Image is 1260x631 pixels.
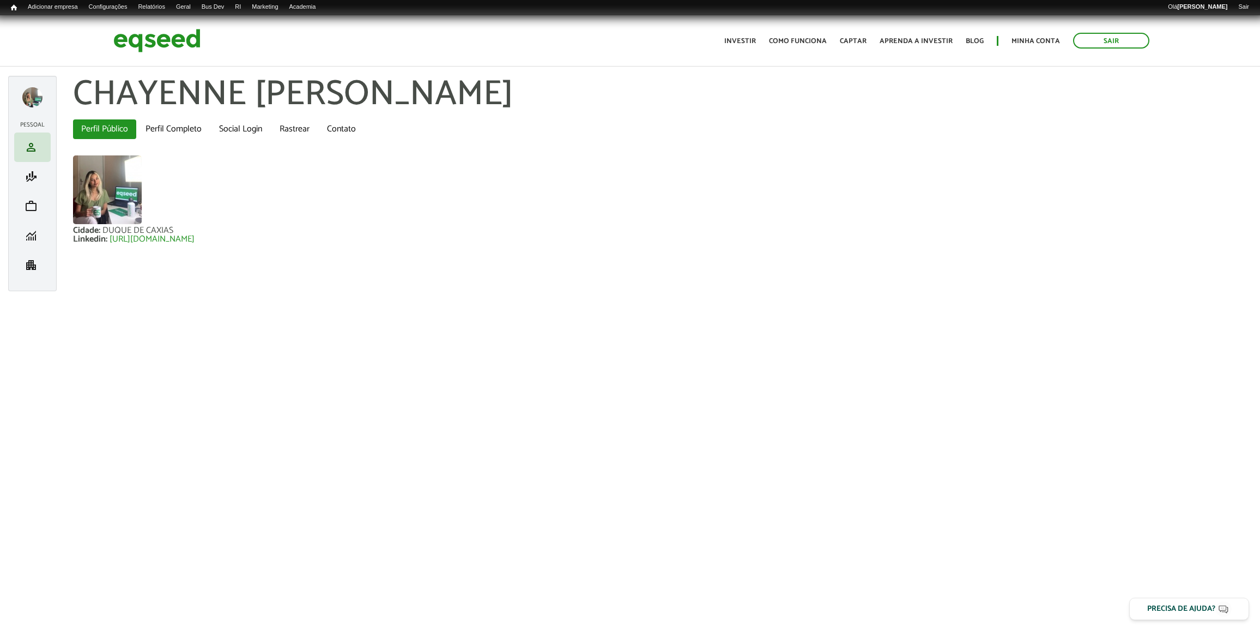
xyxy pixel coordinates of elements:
span: monitoring [25,229,38,242]
a: Início [5,3,22,13]
a: [URL][DOMAIN_NAME] [110,235,195,244]
a: apartment [17,259,48,272]
a: Sair [1073,33,1149,49]
div: Cidade [73,226,102,235]
h2: Pessoal [14,122,51,128]
a: Contato [319,119,364,139]
a: work [17,200,48,213]
a: Bus Dev [196,3,230,11]
span: Início [11,4,17,11]
img: Foto de CHAYENNE TENÓRIO BARBOSA [73,155,142,224]
h1: CHAYENNE [PERSON_NAME] [73,76,1252,114]
a: Perfil Público [73,119,136,139]
span: finance_mode [25,170,38,183]
span: : [106,232,107,247]
a: Ver perfil do usuário. [73,155,142,224]
a: Expandir menu [22,87,43,107]
a: Como funciona [769,38,827,45]
li: Minhas rodadas de investimento [14,221,51,250]
li: Meu portfólio [14,191,51,221]
a: Adicionar empresa [22,3,83,11]
a: person [17,141,48,154]
li: Minha empresa [14,250,51,280]
img: EqSeed [113,26,201,55]
span: work [25,200,38,213]
a: Academia [284,3,322,11]
li: Minha simulação [14,162,51,191]
a: Investir [724,38,756,45]
a: Olá[PERSON_NAME] [1162,3,1233,11]
a: finance_mode [17,170,48,183]
a: Aprenda a investir [880,38,953,45]
a: Captar [840,38,867,45]
span: : [99,223,100,238]
div: Linkedin [73,235,110,244]
a: Rastrear [271,119,318,139]
a: monitoring [17,229,48,242]
a: Geral [171,3,196,11]
a: Minha conta [1011,38,1060,45]
a: Marketing [246,3,283,11]
a: Configurações [83,3,133,11]
span: apartment [25,259,38,272]
a: RI [229,3,246,11]
a: Blog [966,38,984,45]
strong: [PERSON_NAME] [1177,3,1227,10]
a: Social Login [211,119,270,139]
a: Relatórios [132,3,170,11]
a: Sair [1233,3,1255,11]
li: Meu perfil [14,133,51,162]
div: DUQUE DE CAXIAS [102,226,173,235]
a: Perfil Completo [137,119,210,139]
span: person [25,141,38,154]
